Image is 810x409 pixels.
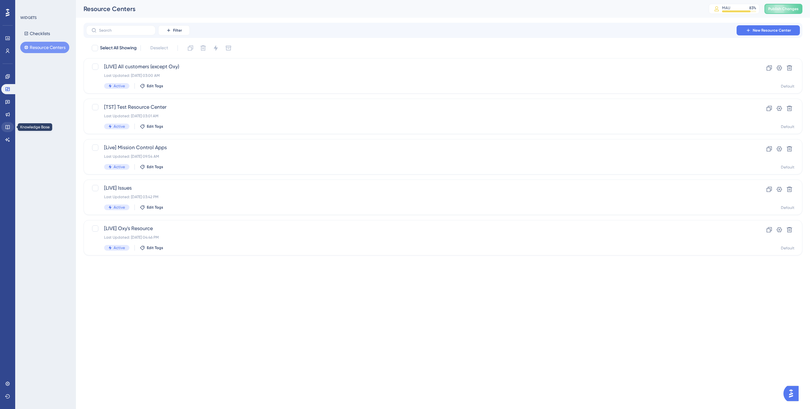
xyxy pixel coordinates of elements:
[781,124,794,129] div: Default
[104,103,731,111] span: [TST] Test Resource Center
[781,84,794,89] div: Default
[104,144,731,151] span: [Live] Mission Control Apps
[173,28,182,33] span: Filter
[20,42,69,53] button: Resource Centers
[104,154,731,159] div: Last Updated: [DATE] 09:54 AM
[145,42,174,54] button: Deselect
[749,5,756,10] div: 83 %
[140,245,163,250] button: Edit Tags
[140,164,163,169] button: Edit Tags
[104,113,731,119] div: Last Updated: [DATE] 03:01 AM
[114,205,125,210] span: Active
[722,5,730,10] div: MAU
[114,124,125,129] span: Active
[781,165,794,170] div: Default
[753,28,791,33] span: New Resource Center
[104,225,731,232] span: [LIVE] Oxy's Resource
[768,6,799,11] span: Publish Changes
[150,44,168,52] span: Deselect
[783,384,802,403] iframe: UserGuiding AI Assistant Launcher
[147,245,163,250] span: Edit Tags
[147,83,163,89] span: Edit Tags
[140,124,163,129] button: Edit Tags
[737,25,800,35] button: New Resource Center
[20,28,54,39] button: Checklists
[114,245,125,250] span: Active
[104,184,731,192] span: [LIVE] Issues
[781,246,794,251] div: Default
[147,124,163,129] span: Edit Tags
[104,235,731,240] div: Last Updated: [DATE] 04:46 PM
[147,205,163,210] span: Edit Tags
[100,44,137,52] span: Select All Showing
[104,194,731,199] div: Last Updated: [DATE] 03:42 PM
[20,15,37,20] div: WIDGETS
[158,25,190,35] button: Filter
[147,164,163,169] span: Edit Tags
[140,83,163,89] button: Edit Tags
[104,73,731,78] div: Last Updated: [DATE] 03:00 AM
[104,63,731,70] span: [LIVE] All customers (except Oxy)
[781,205,794,210] div: Default
[114,83,125,89] span: Active
[764,4,802,14] button: Publish Changes
[114,164,125,169] span: Active
[84,4,693,13] div: Resource Centers
[99,28,150,33] input: Search
[140,205,163,210] button: Edit Tags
